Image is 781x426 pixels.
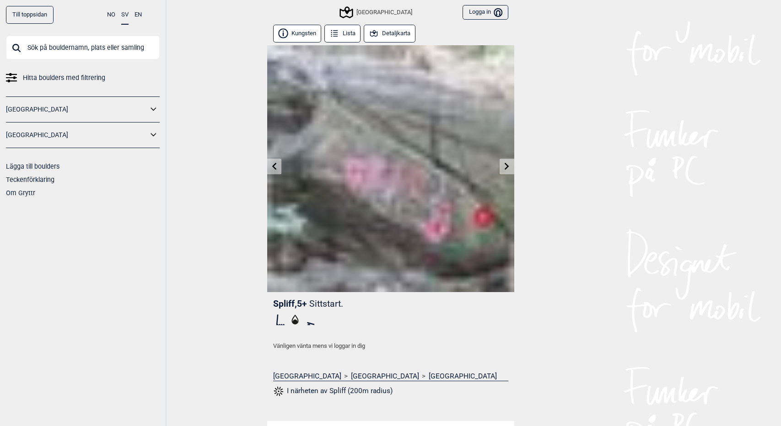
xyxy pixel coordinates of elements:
[6,6,54,24] a: Till toppsidan
[273,341,508,351] p: Vänligen vänta mens vi loggar in dig
[23,71,105,85] span: Hitta boulders med filtrering
[273,298,307,309] span: Spliff , 5+
[341,7,412,18] div: [GEOGRAPHIC_DATA]
[135,6,142,24] button: EN
[309,298,343,309] p: Sittstart.
[6,176,54,183] a: Teckenförklaring
[273,372,508,381] nav: > >
[273,372,341,381] a: [GEOGRAPHIC_DATA]
[273,25,322,43] button: Kungsten
[6,163,59,170] a: Lägga till boulders
[107,6,115,24] button: NO
[6,36,160,59] input: Sök på bouldernamn, plats eller samling
[121,6,129,25] button: SV
[6,128,148,142] a: [GEOGRAPHIC_DATA]
[6,71,160,85] a: Hitta boulders med filtrering
[429,372,497,381] a: [GEOGRAPHIC_DATA]
[267,45,514,292] img: Spliff
[463,5,508,20] button: Logga in
[351,372,419,381] a: [GEOGRAPHIC_DATA]
[6,189,35,197] a: Om Gryttr
[364,25,416,43] button: Detaljkarta
[324,25,361,43] button: Lista
[6,103,148,116] a: [GEOGRAPHIC_DATA]
[273,385,393,397] button: I närheten av Spliff (200m radius)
